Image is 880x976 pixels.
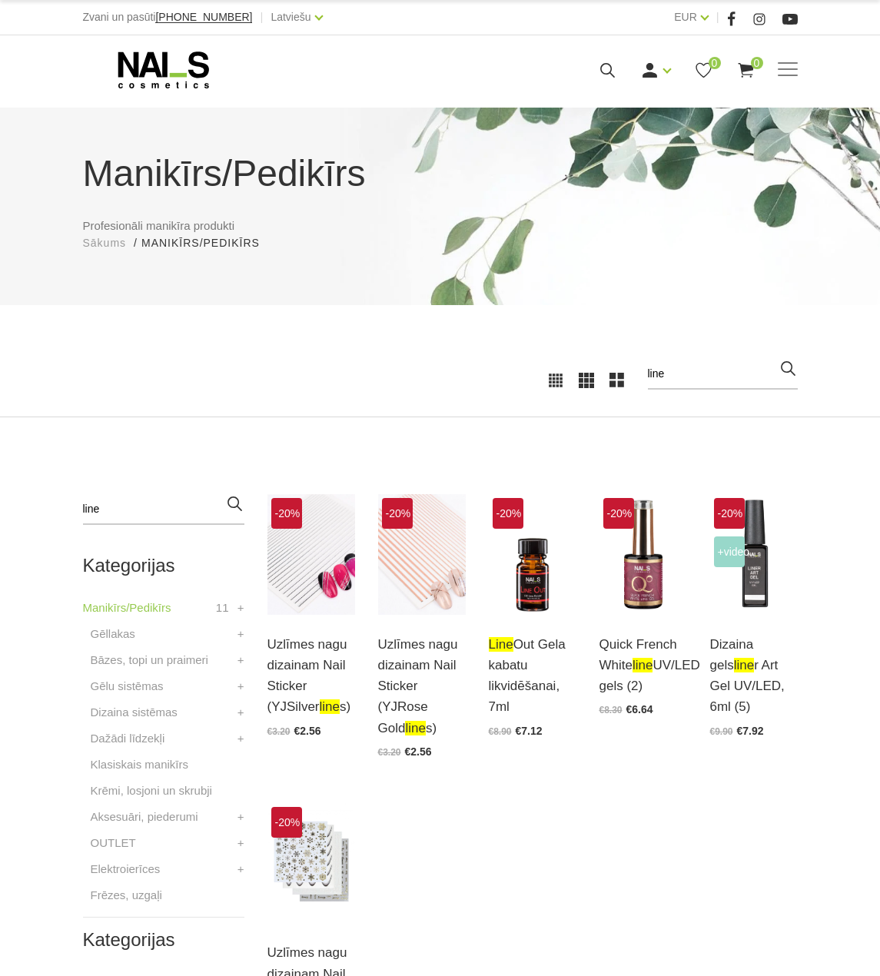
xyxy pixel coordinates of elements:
a: + [237,625,244,643]
a: + [237,834,244,852]
a: lineOut Gela kabatu likvidēšanai, 7ml [489,634,576,718]
span: line [489,637,513,652]
span: €2.56 [294,725,321,737]
img: Uzlīmes nagu dizainam Nail Sticker... [378,494,466,615]
a: Dizaina sistēmas [91,703,178,722]
h2: Kategorijas [83,556,244,576]
a: OUTLET [91,834,136,852]
span: -20% [271,807,302,838]
a: Uzlīmes nagu dizainam Nail Sticker (YJSilverlines) [267,634,355,718]
span: [PHONE_NUMBER] [155,11,252,23]
span: | [716,8,719,27]
a: + [237,677,244,695]
h2: Kategorijas [83,930,244,950]
a: Uzlīmes nagu dizainam Nail Sticker (YJRose Goldlines) [378,634,466,739]
a: + [237,808,244,826]
li: Manikīrs/Pedikīrs [141,235,275,251]
div: Zvani un pasūti [83,8,253,27]
a: Dažādi līdzekļi [91,729,165,748]
span: €6.64 [626,703,653,715]
a: + [237,860,244,878]
a: + [237,729,244,748]
a: Elektroierīces [91,860,161,878]
span: -20% [714,498,745,529]
a: Gēllakas [91,625,135,643]
a: Krēmi, losjoni un skrubji [91,782,212,800]
a: Manikīrs/Pedikīrs [83,599,171,617]
span: €2.56 [405,745,432,758]
img: Liner Art Gel - UV/LED dizaina gels smalku, vienmērīgu, pigmentētu līniju zīmēšanai.Lielisks palī... [710,494,798,615]
span: -20% [382,498,413,529]
span: €9.90 [710,726,733,737]
a: + [237,599,244,617]
img: Uzlīmes nagu dizainam Nail Sticker... [267,494,355,615]
span: 11 [216,599,229,617]
a: Sākums [83,235,127,251]
a: Dizaina gelsliner Art Gel UV/LED, 6ml (5) [710,634,798,718]
a: Bāzes, topi un praimeri [91,651,208,669]
span: -20% [493,498,523,529]
a: [PHONE_NUMBER] [155,12,252,23]
a: + [237,703,244,722]
a: EUR [674,8,697,26]
span: €3.20 [378,747,401,758]
a: Frēzes, uzgaļi [91,886,162,905]
img: Uzlīmes nagu dizainam Nail Sticker... [267,803,355,924]
a: 0 [736,61,755,80]
a: Aksesuāri, piederumi [91,808,198,826]
span: Sākums [83,237,127,249]
a: Gēlu sistēmas [91,677,164,695]
input: Meklēt produktus ... [83,494,244,525]
span: 0 [709,57,721,69]
span: €7.92 [737,725,764,737]
span: +Video [714,536,745,567]
img: Universāls līdzeklis “kabatu pēdu” likvidēšanai. Iekļūst zem paceltā gela vai akrila un rada tā c... [489,494,576,615]
a: + [237,651,244,669]
span: -20% [271,498,302,529]
div: Profesionāli manikīra produkti [71,146,809,251]
h1: Manikīrs/Pedikīrs [83,146,798,201]
span: line [405,721,425,735]
span: line [633,658,653,672]
a: Klasiskais manikīrs [91,755,189,774]
a: 0 [694,61,713,80]
span: line [734,658,754,672]
span: €8.30 [599,705,623,715]
span: -20% [603,498,634,529]
span: €3.20 [267,726,291,737]
img: Quick French White Line - īpaši izstrādāta pigmentēta baltā gellaka perfektam franču manikīram.* ... [599,494,687,615]
span: €8.90 [489,726,512,737]
input: Meklēt produktus ... [648,359,798,390]
span: €7.12 [516,725,543,737]
span: 0 [751,57,763,69]
a: Quick French WhitelineUV/LED gels (2) [599,634,687,697]
a: Latviešu [271,8,310,26]
span: line [320,699,340,714]
span: | [260,8,263,27]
